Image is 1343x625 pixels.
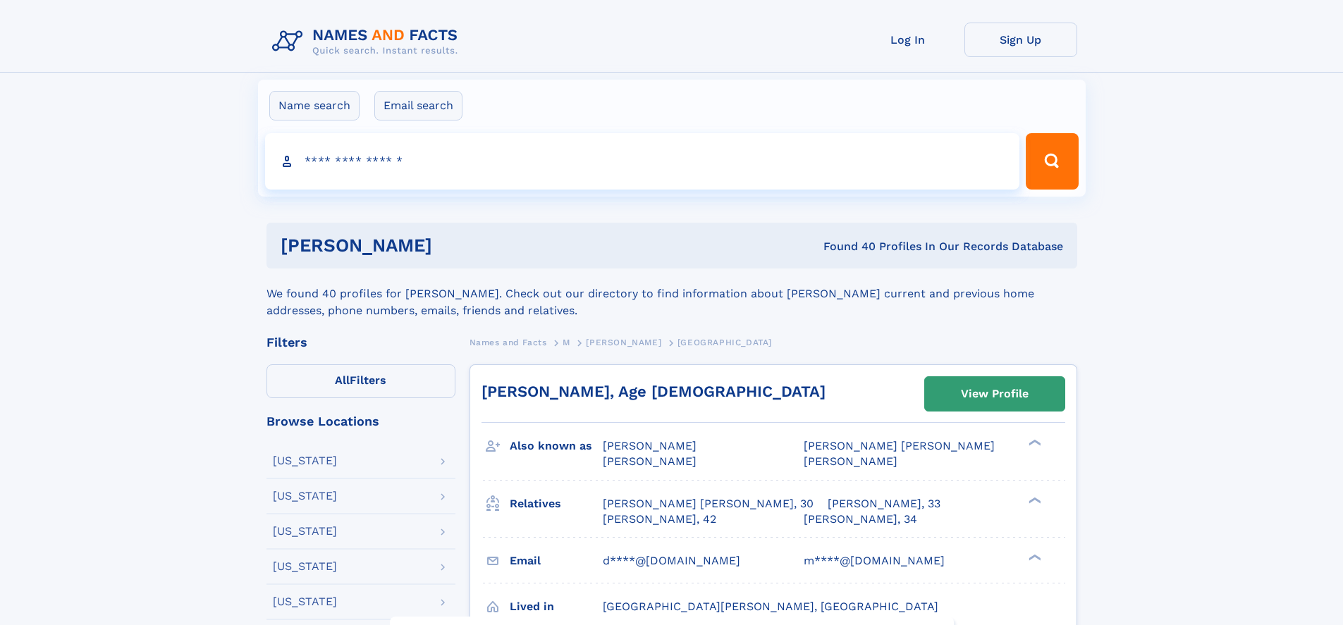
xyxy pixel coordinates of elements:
div: [US_STATE] [273,490,337,502]
span: [PERSON_NAME] [603,439,697,452]
img: Logo Names and Facts [266,23,470,61]
span: [GEOGRAPHIC_DATA] [677,338,772,347]
h3: Email [510,549,603,573]
a: Sign Up [964,23,1077,57]
h1: [PERSON_NAME] [281,237,628,254]
span: All [335,373,350,387]
span: [GEOGRAPHIC_DATA][PERSON_NAME], [GEOGRAPHIC_DATA] [603,600,938,613]
button: Search Button [1026,133,1078,190]
div: [US_STATE] [273,561,337,572]
a: View Profile [925,377,1065,411]
h3: Lived in [510,595,603,619]
span: [PERSON_NAME] [804,454,897,468]
span: [PERSON_NAME] [586,338,661,347]
span: [PERSON_NAME] [603,454,697,468]
a: Log In [852,23,964,57]
label: Filters [266,364,455,398]
div: Browse Locations [266,415,455,428]
span: M [563,338,570,347]
a: M [563,333,570,351]
a: [PERSON_NAME], 34 [804,512,917,527]
div: [US_STATE] [273,455,337,466]
a: [PERSON_NAME] [PERSON_NAME], 30 [603,496,814,512]
div: ❯ [1025,495,1042,505]
div: View Profile [961,378,1029,410]
a: [PERSON_NAME], 33 [828,496,940,512]
div: Found 40 Profiles In Our Records Database [627,239,1063,254]
div: [US_STATE] [273,526,337,537]
span: [PERSON_NAME] [PERSON_NAME] [804,439,995,452]
a: Names and Facts [470,333,547,351]
div: ❯ [1025,438,1042,447]
div: ❯ [1025,552,1042,562]
input: search input [265,133,1020,190]
label: Name search [269,91,360,120]
a: [PERSON_NAME] [586,333,661,351]
div: [US_STATE] [273,596,337,607]
h3: Relatives [510,492,603,516]
div: Filters [266,336,455,349]
h3: Also known as [510,434,603,458]
div: We found 40 profiles for [PERSON_NAME]. Check out our directory to find information about [PERSON... [266,268,1077,319]
label: Email search [374,91,462,120]
a: [PERSON_NAME], 42 [603,512,716,527]
a: [PERSON_NAME], Age [DEMOGRAPHIC_DATA] [482,383,826,400]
